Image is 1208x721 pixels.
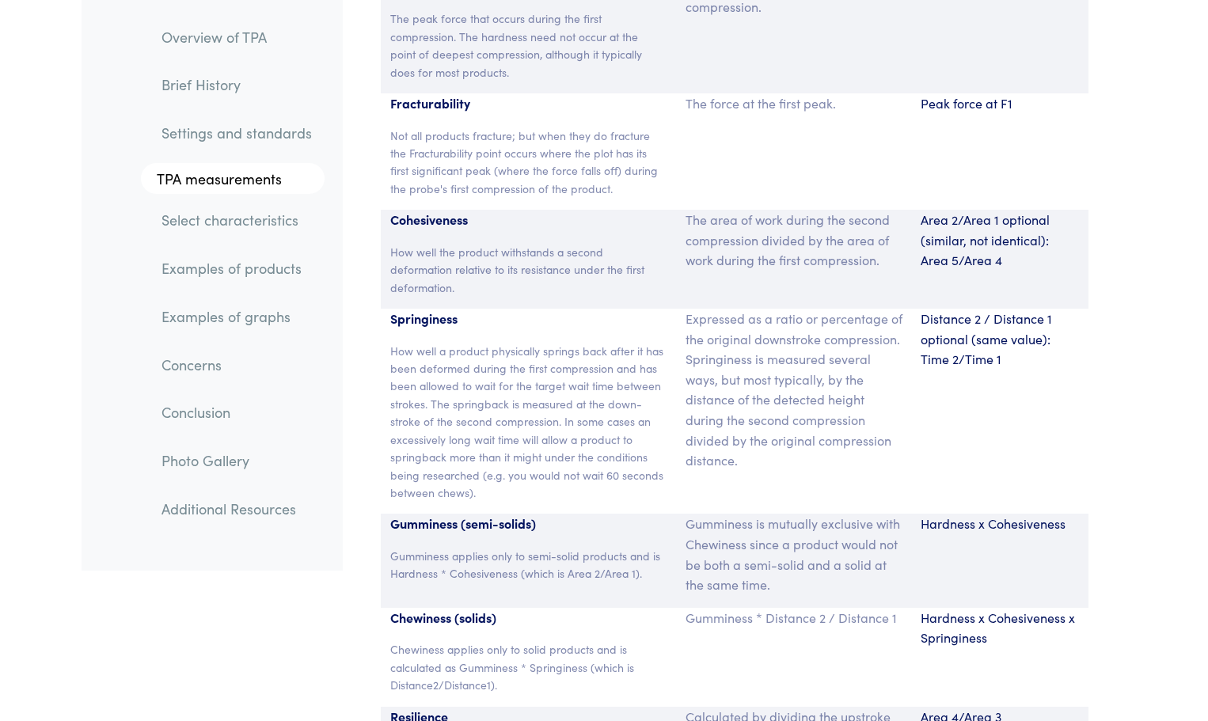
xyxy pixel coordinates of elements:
[390,547,667,582] p: Gumminess applies only to semi-solid products and is Hardness * Cohesiveness (which is Area 2/Are...
[686,93,902,114] p: The force at the first peak.
[149,115,325,151] a: Settings and standards
[686,514,902,594] p: Gumminess is mutually exclusive with Chewiness since a product would not be both a semi-solid and...
[149,442,325,479] a: Photo Gallery
[149,347,325,383] a: Concerns
[921,93,1079,114] p: Peak force at F1
[921,514,1079,534] p: Hardness x Cohesiveness
[390,243,667,296] p: How well the product withstands a second deformation relative to its resistance under the first d...
[921,608,1079,648] p: Hardness x Cohesiveness x Springiness
[149,491,325,527] a: Additional Resources
[390,93,667,114] p: Fracturability
[390,127,667,198] p: Not all products fracture; but when they do fracture the Fracturability point occurs where the pl...
[149,395,325,431] a: Conclusion
[686,210,902,271] p: The area of work during the second compression divided by the area of work during the first compr...
[686,309,902,471] p: Expressed as a ratio or percentage of the original downstroke compression. Springiness is measure...
[390,9,667,81] p: The peak force that occurs during the first compression. The hardness need not occur at the point...
[390,309,667,329] p: Springiness
[390,640,667,693] p: Chewiness applies only to solid products and is calculated as Gumminess * Springiness (which is D...
[149,67,325,104] a: Brief History
[149,251,325,287] a: Examples of products
[921,210,1079,271] p: Area 2/Area 1 optional (similar, not identical): Area 5/Area 4
[141,163,325,195] a: TPA measurements
[390,210,667,230] p: Cohesiveness
[390,514,667,534] p: Gumminess (semi-solids)
[390,608,667,628] p: Chewiness (solids)
[149,19,325,55] a: Overview of TPA
[921,309,1079,370] p: Distance 2 / Distance 1 optional (same value): Time 2/Time 1
[390,342,667,502] p: How well a product physically springs back after it has been deformed during the first compressio...
[149,203,325,239] a: Select characteristics
[149,298,325,335] a: Examples of graphs
[686,608,902,628] p: Gumminess * Distance 2 / Distance 1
